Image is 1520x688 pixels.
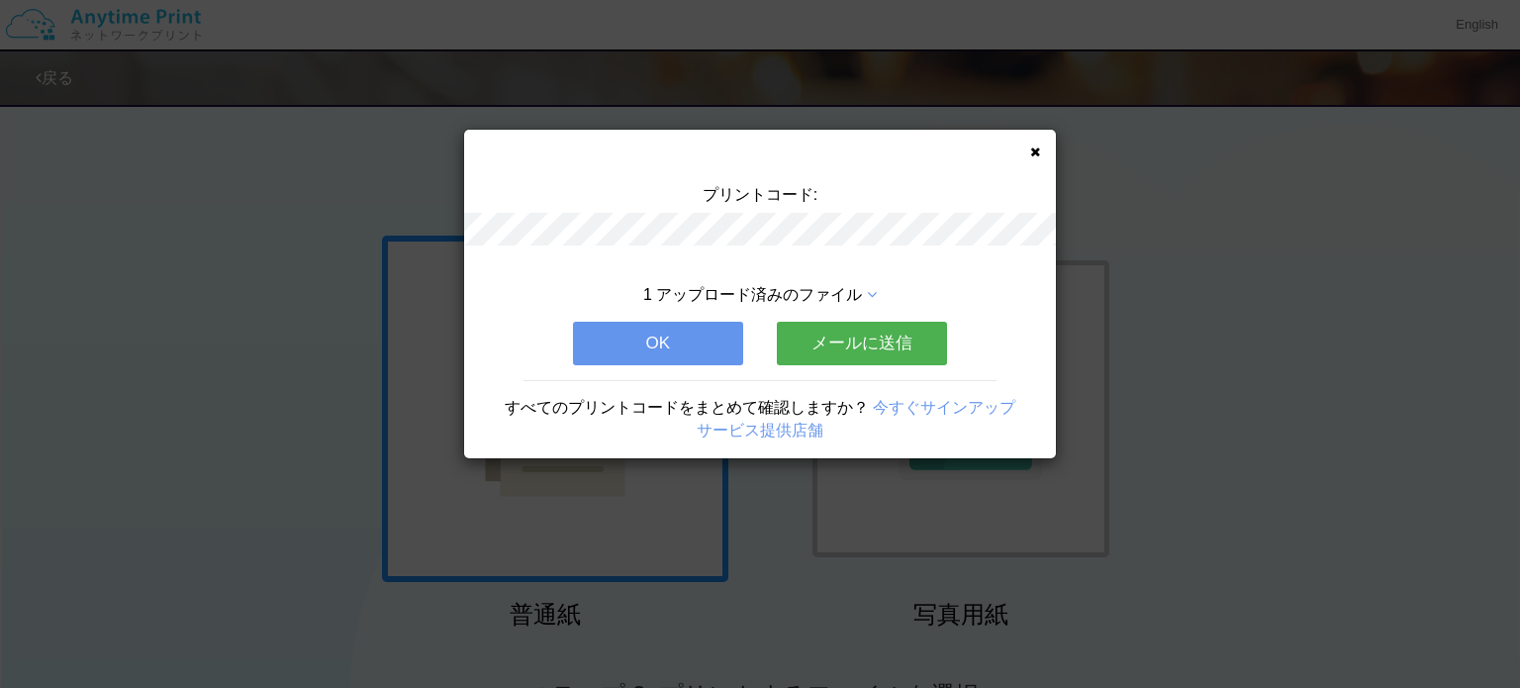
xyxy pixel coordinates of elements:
[777,322,947,365] button: メールに送信
[573,322,743,365] button: OK
[703,186,817,203] span: プリントコード:
[697,422,823,439] a: サービス提供店舗
[643,286,862,303] span: 1 アップロード済みのファイル
[873,399,1015,416] a: 今すぐサインアップ
[505,399,869,416] span: すべてのプリントコードをまとめて確認しますか？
